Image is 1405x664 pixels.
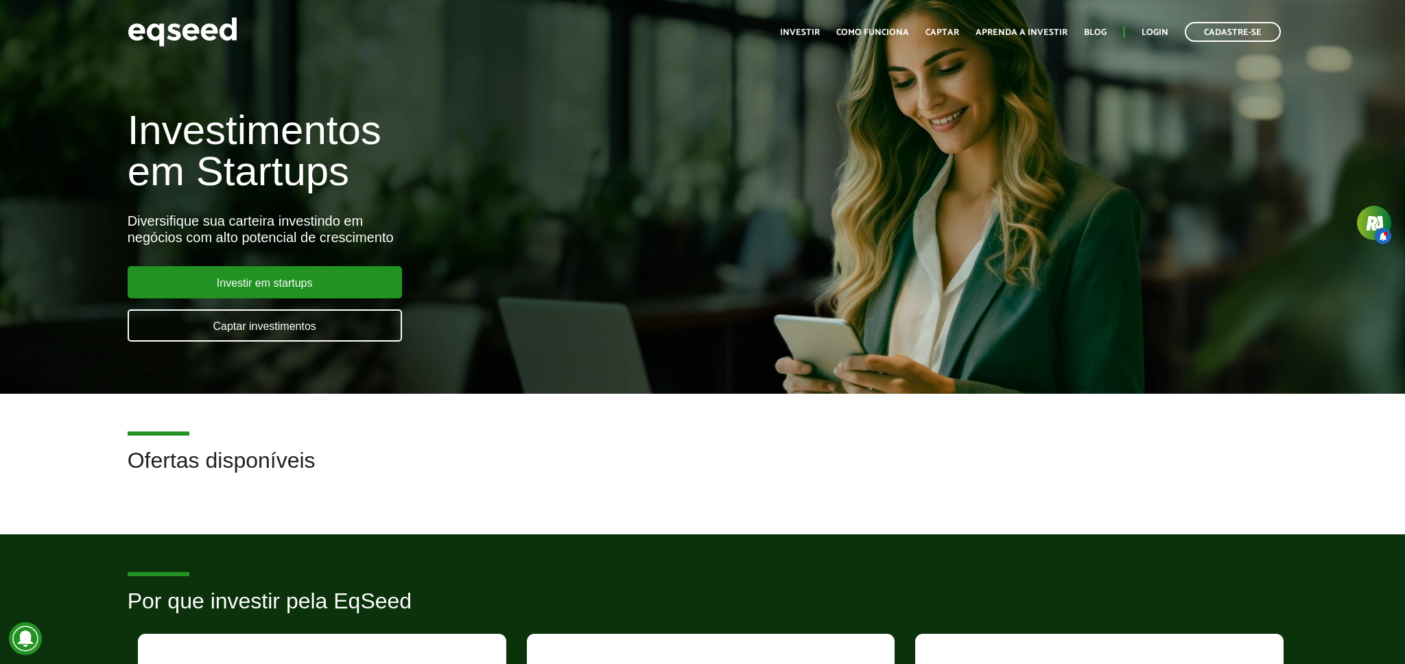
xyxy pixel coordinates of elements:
a: Como funciona [836,28,909,37]
a: Cadastre-se [1185,22,1281,42]
div: Diversifique sua carteira investindo em negócios com alto potencial de crescimento [128,213,810,246]
a: Investir [780,28,820,37]
a: Login [1142,28,1168,37]
h1: Investimentos em Startups [128,110,810,192]
a: Captar [925,28,959,37]
h2: Ofertas disponíveis [128,449,1278,493]
img: EqSeed [128,14,237,50]
a: Blog [1084,28,1107,37]
h2: Por que investir pela EqSeed [128,589,1278,634]
a: Captar investimentos [128,309,402,342]
a: Investir em startups [128,266,402,298]
a: Aprenda a investir [976,28,1067,37]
